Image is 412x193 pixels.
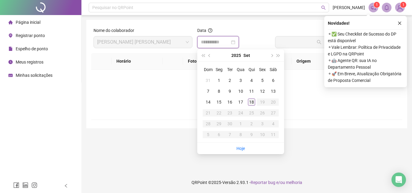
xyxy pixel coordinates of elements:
[222,180,236,185] span: Versão
[275,49,282,61] button: super-next-year
[243,49,250,61] button: month panel
[292,53,342,70] th: Origem
[391,173,406,187] div: Open Intercom Messenger
[259,98,266,106] div: 19
[203,97,214,107] td: 2025-09-14
[204,109,212,117] div: 21
[224,86,235,97] td: 2025-09-09
[237,77,244,84] div: 3
[8,33,13,38] span: environment
[203,129,214,140] td: 2025-10-05
[235,97,246,107] td: 2025-09-17
[321,5,326,10] span: search
[112,53,163,70] th: Horário
[259,109,266,117] div: 26
[235,118,246,129] td: 2025-10-01
[22,182,28,188] span: linkedin
[246,129,257,140] td: 2025-10-09
[224,107,235,118] td: 2025-09-23
[226,131,233,138] div: 7
[270,120,277,127] div: 4
[224,118,235,129] td: 2025-09-30
[268,64,279,75] th: Sáb
[16,60,43,64] span: Meus registros
[400,2,406,8] sup: Atualize o seu contato no menu Meus Dados
[235,75,246,86] td: 2025-09-03
[8,60,13,64] span: clock-circle
[214,64,224,75] th: Seg
[235,107,246,118] td: 2025-09-24
[204,98,212,106] div: 14
[328,57,403,70] span: ⚬ 🤖 Agente QR: sua IA no Departamento Pessoal
[395,3,404,12] img: 89347
[224,97,235,107] td: 2025-09-16
[64,184,68,188] span: left
[248,120,255,127] div: 2
[13,182,19,188] span: facebook
[259,120,266,127] div: 3
[268,129,279,140] td: 2025-10-11
[246,86,257,97] td: 2025-09-11
[203,118,214,129] td: 2025-09-28
[376,3,378,7] span: 1
[224,129,235,140] td: 2025-10-07
[215,88,223,95] div: 8
[97,36,189,48] span: BÁRBARA DE SOUZA VIEIRA
[98,98,395,105] div: Não há dados
[257,107,268,118] td: 2025-09-26
[246,97,257,107] td: 2025-09-18
[93,27,138,34] label: Nome do colaborador
[214,118,224,129] td: 2025-09-29
[328,70,403,84] span: ⚬ 🚀 Em Breve, Atualização Obrigatória de Proposta Comercial
[270,131,277,138] div: 11
[214,107,224,118] td: 2025-09-22
[183,53,222,70] th: Foto
[328,44,403,57] span: ⚬ Vale Lembrar: Política de Privacidade e LGPD na QRPoint
[31,182,37,188] span: instagram
[248,88,255,95] div: 11
[371,5,376,10] span: notification
[259,77,266,84] div: 5
[248,98,255,106] div: 18
[224,64,235,75] th: Ter
[215,98,223,106] div: 15
[81,172,412,193] footer: QRPoint © 2025 - 2.93.1 -
[237,109,244,117] div: 24
[8,47,13,51] span: file
[224,75,235,86] td: 2025-09-02
[236,146,245,151] a: Hoje
[374,2,380,8] sup: 1
[402,3,404,7] span: 1
[215,120,223,127] div: 29
[204,77,212,84] div: 31
[246,107,257,118] td: 2025-09-25
[398,21,402,25] span: close
[208,28,212,33] span: question-circle
[226,109,233,117] div: 23
[384,5,389,10] span: bell
[16,46,48,51] span: Espelho de ponto
[248,109,255,117] div: 25
[268,75,279,86] td: 2025-09-06
[270,77,277,84] div: 6
[268,97,279,107] td: 2025-09-20
[203,107,214,118] td: 2025-09-21
[246,64,257,75] th: Qui
[237,120,244,127] div: 1
[214,75,224,86] td: 2025-09-01
[257,118,268,129] td: 2025-10-03
[204,131,212,138] div: 5
[226,77,233,84] div: 2
[214,129,224,140] td: 2025-10-06
[268,107,279,118] td: 2025-09-27
[200,49,206,61] button: super-prev-year
[248,77,255,84] div: 4
[237,98,244,106] div: 17
[235,86,246,97] td: 2025-09-10
[226,120,233,127] div: 30
[203,75,214,86] td: 2025-08-31
[235,64,246,75] th: Qua
[203,64,214,75] th: Dom
[231,49,241,61] button: year panel
[8,20,13,24] span: home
